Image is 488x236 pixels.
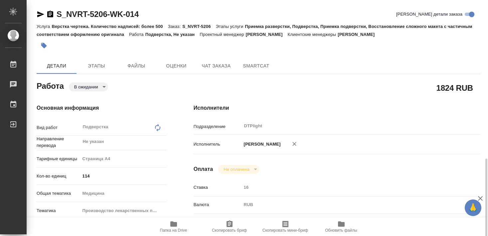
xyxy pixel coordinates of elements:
[257,217,313,236] button: Скопировать мини-бриф
[200,32,245,37] p: Проектный менеджер
[242,199,457,210] div: RUB
[396,11,462,18] span: [PERSON_NAME] детали заказа
[246,32,288,37] p: [PERSON_NAME]
[200,62,232,70] span: Чат заказа
[287,137,302,151] button: Удалить исполнителя
[52,24,168,29] p: Верстка чертежа. Количество надписей: более 500
[37,38,51,53] button: Добавить тэг
[37,136,80,149] p: Направление перевода
[202,217,257,236] button: Скопировать бриф
[242,141,281,148] p: [PERSON_NAME]
[262,228,308,233] span: Скопировать мини-бриф
[72,84,100,90] button: В ожидании
[194,104,481,112] h4: Исполнители
[37,24,52,29] p: Услуга
[37,104,167,112] h4: Основная информация
[129,32,145,37] p: Работа
[212,228,247,233] span: Скопировать бриф
[436,82,473,93] h2: 1824 RUB
[194,165,213,173] h4: Оплата
[37,190,80,197] p: Общая тематика
[222,167,251,172] button: Не оплачена
[80,188,167,199] div: Медицина
[80,171,167,181] input: ✎ Введи что-нибудь
[80,153,167,165] div: Страница А4
[240,62,272,70] span: SmartCat
[37,79,64,91] h2: Работа
[41,62,73,70] span: Детали
[81,62,112,70] span: Этапы
[37,207,80,214] p: Тематика
[325,228,357,233] span: Обновить файлы
[194,123,242,130] p: Подразделение
[46,10,54,18] button: Скопировать ссылку
[57,10,139,19] a: S_NVRT-5206-WK-014
[168,24,182,29] p: Заказ:
[37,173,80,179] p: Кол-во единиц
[465,199,481,216] button: 🙏
[288,32,338,37] p: Клиентские менеджеры
[218,165,259,174] div: В ожидании
[467,201,479,215] span: 🙏
[120,62,152,70] span: Файлы
[37,124,80,131] p: Вид работ
[242,182,457,192] input: Пустое поле
[37,10,45,18] button: Скопировать ссылку для ЯМессенджера
[145,32,200,37] p: Подверстка, Не указан
[194,184,242,191] p: Ставка
[37,156,80,162] p: Тарифные единицы
[69,82,108,91] div: В ожидании
[313,217,369,236] button: Обновить файлы
[160,228,187,233] span: Папка на Drive
[216,24,245,29] p: Этапы услуги
[182,24,216,29] p: S_NVRT-5206
[37,24,472,37] p: Приемка разверстки, Подверстка, Приемка подверстки, Восстановление сложного макета с частичным со...
[146,217,202,236] button: Папка на Drive
[160,62,192,70] span: Оценки
[194,201,242,208] p: Валюта
[194,141,242,148] p: Исполнитель
[80,205,167,216] div: Производство лекарственных препаратов
[338,32,380,37] p: [PERSON_NAME]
